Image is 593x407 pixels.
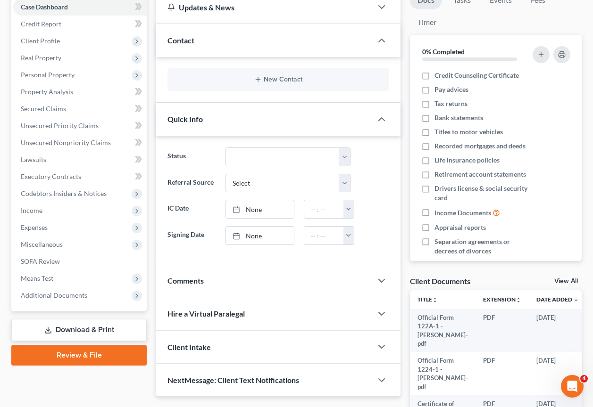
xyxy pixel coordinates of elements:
input: -- : -- [304,200,344,218]
label: Referral Source [163,174,220,193]
span: Client Intake [167,342,211,351]
span: Drivers license & social security card [434,184,531,203]
a: Property Analysis [13,83,147,100]
a: Credit Report [13,16,147,33]
span: Pay advices [434,85,468,94]
div: Client Documents [410,276,470,286]
span: Income Documents [434,208,491,218]
a: Secured Claims [13,100,147,117]
a: None [226,200,294,218]
span: Comments [167,276,204,285]
span: Property Analysis [21,88,73,96]
a: Date Added expand_more [536,296,579,303]
a: View All [554,278,578,285]
a: Titleunfold_more [418,296,438,303]
span: Appraisal reports [434,223,486,232]
a: Unsecured Priority Claims [13,117,147,134]
span: Miscellaneous [21,240,63,248]
a: Executory Contracts [13,168,147,185]
span: Hire a Virtual Paralegal [167,309,245,318]
a: Download & Print [11,319,147,341]
span: Personal Property [21,71,75,79]
a: SOFA Review [13,253,147,270]
strong: 0% Completed [422,48,465,56]
a: Timer [410,13,444,32]
span: Life insurance policies [434,155,500,165]
button: New Contact [175,76,382,83]
td: PDF [476,352,529,395]
span: Codebtors Insiders & Notices [21,189,107,197]
span: Credit Counseling Certificate [434,71,519,80]
span: Additional Documents [21,291,87,299]
label: Signing Date [163,226,220,245]
span: Separation agreements or decrees of divorces [434,237,531,256]
td: PDF [476,309,529,352]
a: Unsecured Nonpriority Claims [13,134,147,151]
label: Status [163,147,220,166]
label: IC Date [163,200,220,219]
span: Executory Contracts [21,172,81,180]
span: Tax returns [434,99,468,108]
i: unfold_more [432,297,438,303]
td: [DATE] [529,309,586,352]
a: Review & File [11,345,147,366]
span: Credit Report [21,20,61,28]
a: None [226,227,294,244]
a: Extensionunfold_more [483,296,521,303]
span: Unsecured Priority Claims [21,122,99,130]
span: Real Property [21,54,61,62]
span: 4 [580,375,588,383]
td: Official Form 1224-1 - [PERSON_NAME]-pdf [410,352,476,395]
span: Means Test [21,274,53,282]
span: Lawsuits [21,155,46,163]
span: Bank statements [434,113,483,122]
i: unfold_more [516,297,521,303]
span: Secured Claims [21,105,66,113]
span: Case Dashboard [21,3,68,11]
input: -- : -- [304,227,344,244]
span: Recorded mortgages and deeds [434,141,526,151]
td: Official Form 122A-1 - [PERSON_NAME]-pdf [410,309,476,352]
span: Contact [167,36,194,45]
span: SOFA Review [21,257,60,265]
i: expand_more [573,297,579,303]
span: Quick Info [167,114,203,123]
span: NextMessage: Client Text Notifications [167,375,299,384]
span: Expenses [21,223,48,231]
span: Income [21,206,42,214]
div: Updates & News [167,2,361,12]
a: Lawsuits [13,151,147,168]
span: Retirement account statements [434,170,526,179]
iframe: Intercom live chat [561,375,584,398]
span: Client Profile [21,37,60,45]
td: [DATE] [529,352,586,395]
span: Titles to motor vehicles [434,127,503,137]
span: Unsecured Nonpriority Claims [21,138,111,147]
